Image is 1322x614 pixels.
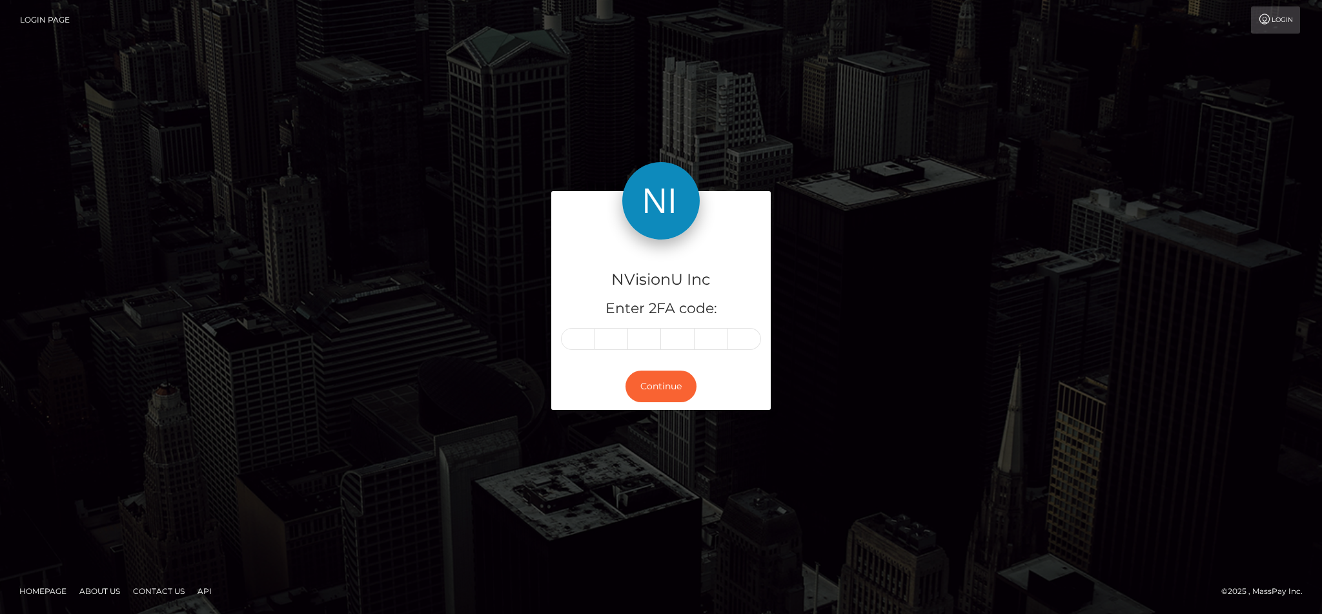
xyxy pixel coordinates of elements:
a: Homepage [14,581,72,601]
h4: NVisionU Inc [561,269,761,291]
div: © 2025 , MassPay Inc. [1221,584,1312,599]
a: Login [1251,6,1300,34]
a: About Us [74,581,125,601]
a: Contact Us [128,581,190,601]
a: Login Page [20,6,70,34]
img: NVisionU Inc [622,162,700,240]
a: API [192,581,217,601]
button: Continue [625,371,697,402]
h5: Enter 2FA code: [561,299,761,319]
